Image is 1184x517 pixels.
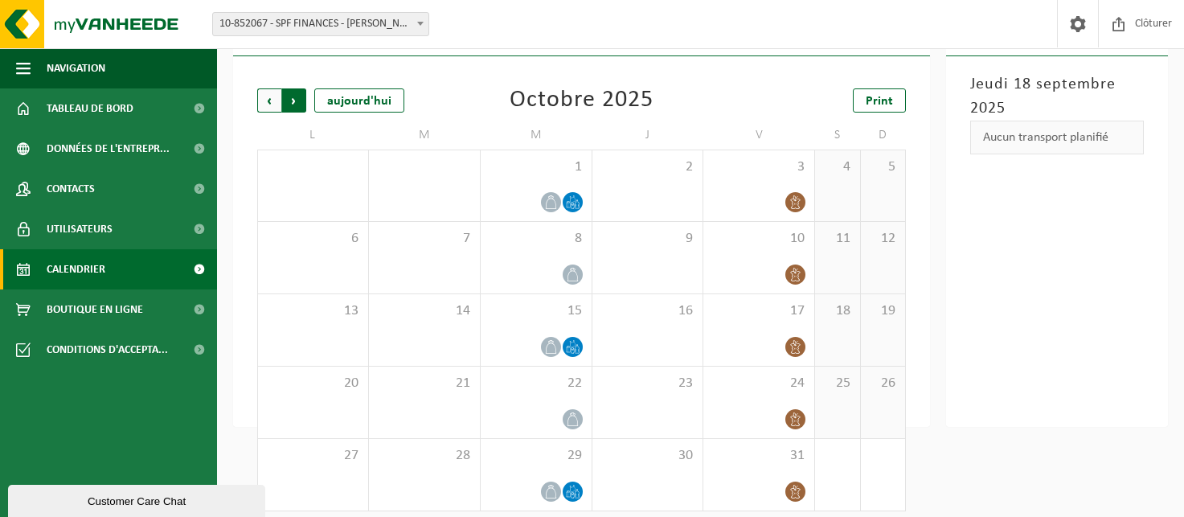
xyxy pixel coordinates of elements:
[711,230,806,248] span: 10
[970,121,1144,154] div: Aucun transport planifié
[592,121,704,150] td: J
[823,158,852,176] span: 4
[257,88,281,113] span: Précédent
[47,88,133,129] span: Tableau de bord
[869,230,898,248] span: 12
[861,121,907,150] td: D
[866,95,893,108] span: Print
[600,375,695,392] span: 23
[489,447,584,465] span: 29
[47,249,105,289] span: Calendrier
[510,88,653,113] div: Octobre 2025
[703,121,815,150] td: V
[853,88,906,113] a: Print
[481,121,592,150] td: M
[600,158,695,176] span: 2
[377,302,472,320] span: 14
[266,230,360,248] span: 6
[823,302,852,320] span: 18
[266,447,360,465] span: 27
[266,302,360,320] span: 13
[212,12,429,36] span: 10-852067 - SPF FINANCES - HUY 4 - HUY
[823,375,852,392] span: 25
[47,48,105,88] span: Navigation
[711,375,806,392] span: 24
[600,447,695,465] span: 30
[711,302,806,320] span: 17
[711,158,806,176] span: 3
[489,302,584,320] span: 15
[377,230,472,248] span: 7
[869,302,898,320] span: 19
[377,375,472,392] span: 21
[489,230,584,248] span: 8
[282,88,306,113] span: Suivant
[489,158,584,176] span: 1
[47,169,95,209] span: Contacts
[47,209,113,249] span: Utilisateurs
[314,88,404,113] div: aujourd'hui
[47,129,170,169] span: Données de l'entrepr...
[266,375,360,392] span: 20
[489,375,584,392] span: 22
[970,72,1144,121] h3: Jeudi 18 septembre 2025
[47,289,143,330] span: Boutique en ligne
[823,230,852,248] span: 11
[257,121,369,150] td: L
[600,302,695,320] span: 16
[377,447,472,465] span: 28
[369,121,481,150] td: M
[815,121,861,150] td: S
[600,230,695,248] span: 9
[869,375,898,392] span: 26
[213,13,428,35] span: 10-852067 - SPF FINANCES - HUY 4 - HUY
[47,330,168,370] span: Conditions d'accepta...
[711,447,806,465] span: 31
[8,482,268,517] iframe: chat widget
[869,158,898,176] span: 5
